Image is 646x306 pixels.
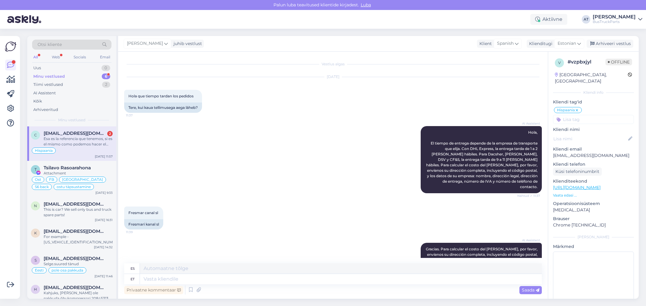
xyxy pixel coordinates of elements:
[477,41,492,47] div: Klient
[102,73,110,80] div: 6
[95,218,113,222] div: [DATE] 16:31
[94,274,113,278] div: [DATE] 11:46
[124,61,542,67] div: Vestlus algas
[33,65,41,71] div: Uus
[553,207,634,213] p: [MEDICAL_DATA]
[530,14,567,25] div: Aktiivne
[553,161,634,168] p: Kliendi telefon
[33,98,42,104] div: Kõik
[107,131,113,136] div: 2
[35,269,44,272] span: Eesti
[131,263,135,274] div: es
[95,190,113,195] div: [DATE] 9:33
[38,41,62,48] span: Otsi kliente
[51,53,61,61] div: Web
[171,41,202,47] div: juhib vestlust
[553,243,634,250] p: Märkmed
[558,40,576,47] span: Estonian
[49,178,54,181] span: FB
[568,58,605,66] div: # vzpbxjyl
[553,168,602,176] div: Küsi telefoninumbrit
[553,115,634,124] input: Lisa tag
[593,19,636,24] div: BusTruckParts
[126,230,149,234] span: 11:39
[34,133,37,137] span: c
[44,261,113,267] div: Selge.suured tänud
[99,53,111,61] div: Email
[35,167,37,172] span: T
[33,82,63,88] div: Tiimi vestlused
[128,210,158,215] span: Fresmar canal sl
[582,15,590,24] div: AT
[517,121,540,126] span: AI Assistent
[102,82,110,88] div: 2
[44,229,107,234] span: kalle.henrik.jokinen@gmail.com
[44,136,113,147] div: Esa es la referencia que tenemos, si es el mismo como podemos hacer el pago y por dhl para tener ...
[33,90,56,96] div: AI Assistent
[605,59,632,65] span: Offline
[557,108,575,112] span: Hispaania
[44,201,107,207] span: nrawling6@gmail.com
[553,90,634,95] div: Kliendi info
[593,15,642,24] a: [PERSON_NAME]BusTruckParts
[124,286,183,294] div: Privaatne kommentaar
[58,117,85,123] span: Minu vestlused
[517,238,540,243] span: AI Assistent
[553,126,634,133] p: Kliendi nimi
[553,185,601,190] a: [URL][DOMAIN_NAME]
[44,256,107,261] span: sarapuujanno@gmail.com
[44,171,113,176] div: Attachment
[553,135,627,142] input: Lisa nimi
[587,40,633,48] div: Arhiveeri vestlus
[124,74,542,80] div: [DATE]
[553,99,634,105] p: Kliendi tag'id
[527,41,552,47] div: Klienditugi
[51,269,83,272] span: pole osa pakkuda
[131,274,134,284] div: et
[33,73,65,80] div: Minu vestlused
[517,194,540,198] span: Nähtud ✓ 11:37
[555,72,628,84] div: [GEOGRAPHIC_DATA], [GEOGRAPHIC_DATA]
[593,15,636,19] div: [PERSON_NAME]
[44,165,91,171] span: Tsilavo Rasoarahona
[34,287,37,291] span: h
[44,234,113,245] div: For example - [US_VEHICLE_IDENTIFICATION_NUMBER]
[126,113,149,118] span: 11:37
[553,216,634,222] p: Brauser
[124,103,202,113] div: Tere, kui kaua tellimusega aega läheb?
[32,53,39,61] div: All
[44,207,113,218] div: This is car? We sell only bus and truck spare parts!
[558,60,561,65] span: v
[33,107,58,113] div: Arhiveeritud
[553,152,634,159] p: [EMAIL_ADDRESS][DOMAIN_NAME]
[553,193,634,198] p: Vaata edasi ...
[128,94,194,98] span: Hola que tiempo tardan los pedidos
[127,40,163,47] span: [PERSON_NAME]
[124,219,163,229] div: Fresmari kanal sl
[553,178,634,184] p: Klienditeekond
[34,231,37,235] span: k
[553,234,634,240] div: [PERSON_NAME]
[553,200,634,207] p: Operatsioonisüsteem
[62,178,103,181] span: [GEOGRAPHIC_DATA]
[553,222,634,228] p: Chrome [TECHNICAL_ID]
[5,41,16,52] img: Askly Logo
[426,247,538,273] span: Gracias. Para calcular el costo del [PERSON_NAME], por favor, envíenos su dirección completa, inc...
[44,285,107,290] span: hakkest@gmail.com
[553,146,634,152] p: Kliendi email
[497,40,514,47] span: Spanish
[44,290,113,301] div: Kahjuks, [PERSON_NAME] ole pakkuda õhukompressori 20845313
[72,53,87,61] div: Socials
[35,258,37,262] span: s
[101,65,110,71] div: 0
[34,203,37,208] span: n
[35,185,49,189] span: S6 back
[35,149,53,152] span: Hispaania
[94,245,113,249] div: [DATE] 14:32
[95,154,113,159] div: [DATE] 11:57
[35,178,41,181] span: Ost
[359,2,373,8] span: Luba
[522,287,539,293] span: Saada
[57,185,91,189] span: ostu täpsustamine
[426,130,538,189] span: Hola, El tiempo de entrega depende de la empresa de transporte que elija. Con DHL Express, la ent...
